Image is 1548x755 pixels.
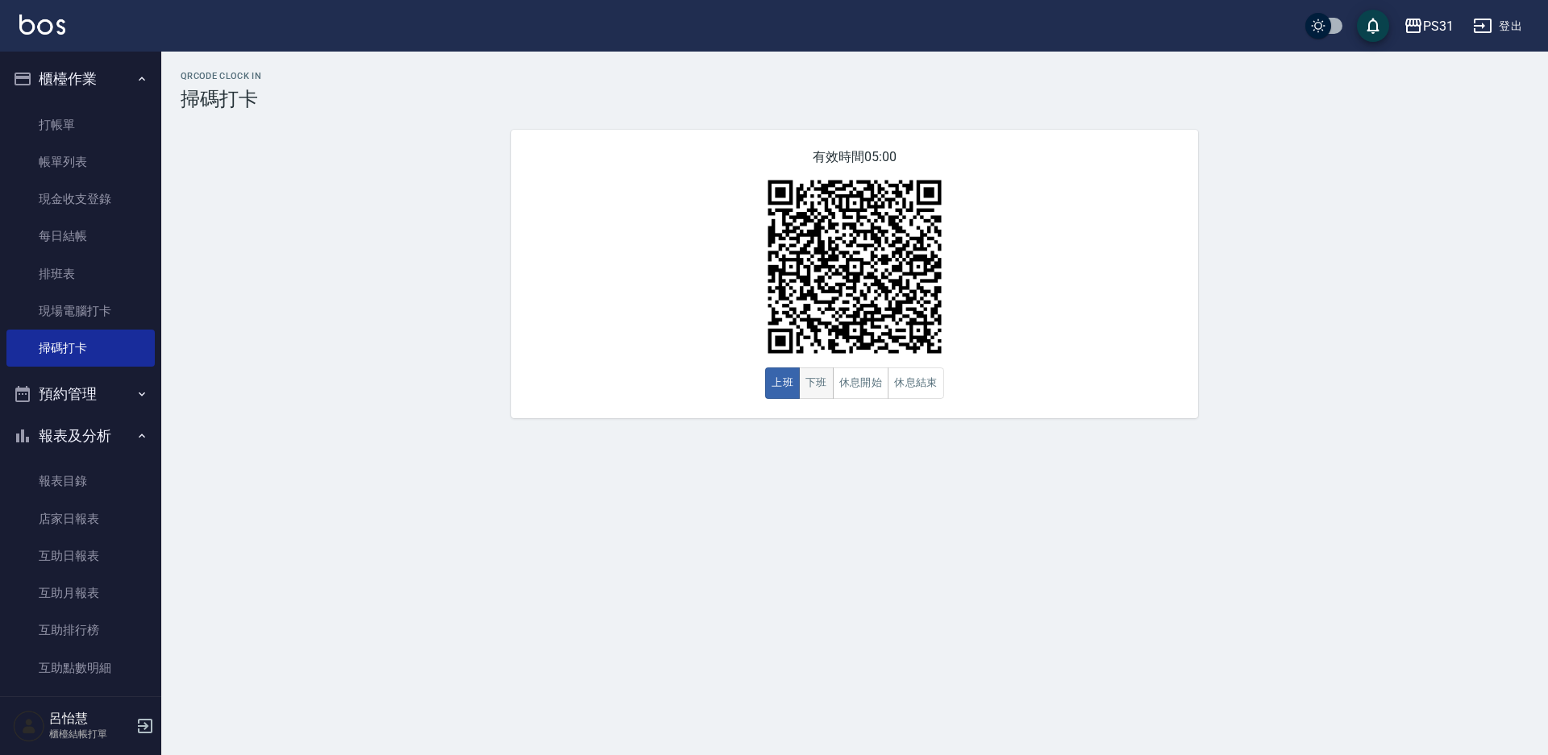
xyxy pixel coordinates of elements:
[181,71,1529,81] h2: QRcode Clock In
[6,500,155,537] a: 店家日報表
[511,130,1198,418] div: 有效時間 05:00
[6,649,155,687] a: 互助點數明細
[49,727,131,741] p: 櫃檯結帳打單
[799,367,834,399] button: 下班
[6,58,155,100] button: 櫃檯作業
[765,367,800,399] button: 上班
[181,88,1529,110] h3: 掃碼打卡
[6,255,155,292] a: 排班表
[1397,10,1460,43] button: PS31
[13,710,45,742] img: Person
[6,612,155,649] a: 互助排行榜
[1467,11,1529,41] button: 登出
[49,711,131,727] h5: 呂怡慧
[6,687,155,724] a: 互助業績報表
[1357,10,1389,42] button: save
[6,575,155,612] a: 互助月報表
[6,330,155,367] a: 掃碼打卡
[6,537,155,575] a: 互助日報表
[6,463,155,500] a: 報表目錄
[6,415,155,457] button: 報表及分析
[6,143,155,180] a: 帳單列表
[1423,16,1454,36] div: PS31
[6,292,155,330] a: 現場電腦打卡
[6,373,155,415] button: 預約管理
[833,367,889,399] button: 休息開始
[6,218,155,255] a: 每日結帳
[888,367,944,399] button: 休息結束
[6,180,155,218] a: 現金收支登錄
[19,15,65,35] img: Logo
[6,106,155,143] a: 打帳單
